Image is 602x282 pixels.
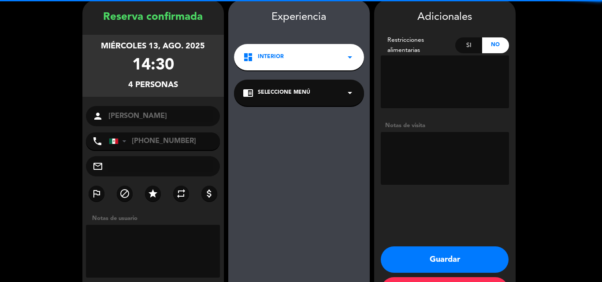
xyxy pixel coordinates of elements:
[204,188,215,199] i: attach_money
[345,52,355,62] i: arrow_drop_down
[109,133,130,150] div: Mexico (México): +52
[345,88,355,98] i: arrow_drop_down
[93,111,103,121] i: person
[243,52,253,62] i: dashboard
[258,88,310,97] span: Seleccione Menú
[92,136,103,146] i: phone
[91,188,102,199] i: outlined_flag
[132,53,174,79] div: 14:30
[243,88,253,98] i: chrome_reader_mode
[176,188,186,199] i: repeat
[482,37,509,53] div: No
[119,188,130,199] i: block
[148,188,158,199] i: star
[455,37,482,53] div: Si
[381,121,509,130] div: Notas de visita
[258,53,284,62] span: Interior
[93,161,103,172] i: mail_outline
[88,214,224,223] div: Notas de usuario
[381,246,509,273] button: Guardar
[128,79,178,92] div: 4 personas
[381,9,509,26] div: Adicionales
[101,40,205,53] div: miércoles 13, ago. 2025
[82,9,224,26] div: Reserva confirmada
[228,9,370,26] div: Experiencia
[381,35,456,55] div: Restricciones alimentarias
